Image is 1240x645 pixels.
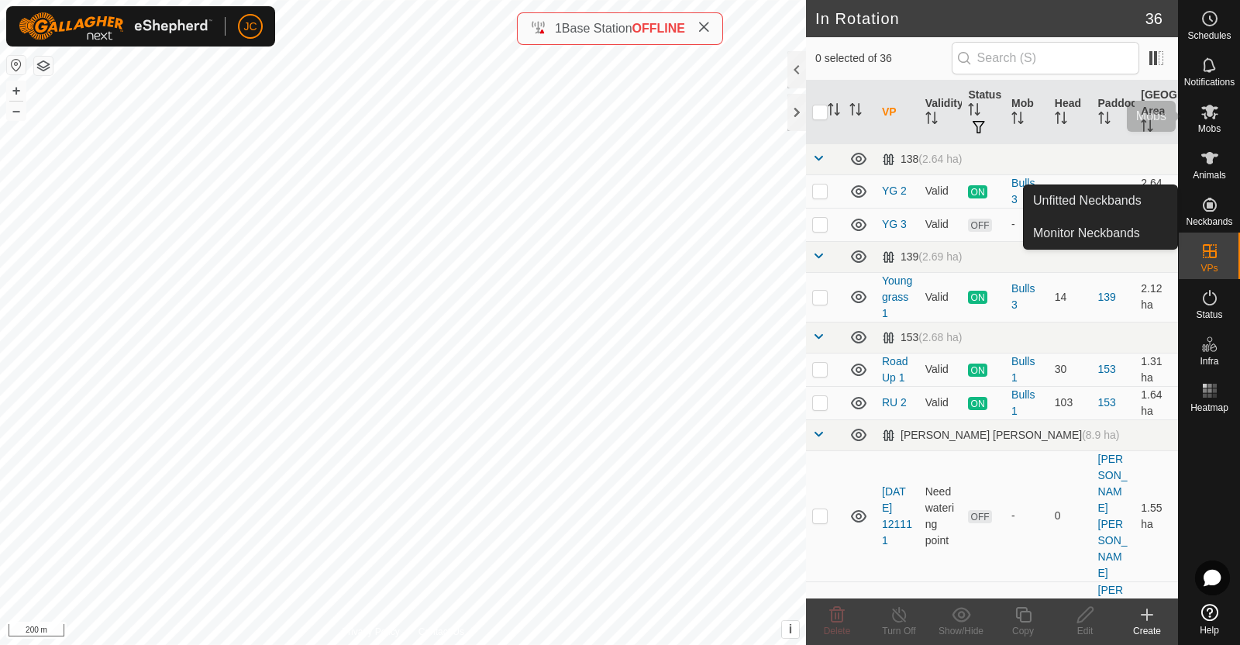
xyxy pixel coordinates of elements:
span: Base Station [562,22,632,35]
span: (2.68 ha) [918,331,962,343]
td: 1.55 ha [1135,450,1178,581]
th: Head [1049,81,1092,144]
a: RU 2 [882,396,907,409]
td: 115 [1049,174,1092,208]
span: Delete [824,626,851,636]
span: ON [968,185,987,198]
td: 1.31 ha [1135,353,1178,386]
button: Reset Map [7,56,26,74]
th: VP [876,81,919,144]
span: OFF [968,510,991,523]
p-sorticon: Activate to sort [828,105,840,118]
td: 2.12 ha [1135,272,1178,322]
div: 138 [882,153,962,166]
td: 14 [1049,272,1092,322]
span: (8.9 ha) [1082,429,1119,441]
a: YG 2 [882,185,907,197]
div: Bulls 3 [1011,281,1042,313]
a: Monitor Neckbands [1024,218,1177,249]
th: Paddock [1092,81,1135,144]
a: [PERSON_NAME] [PERSON_NAME] [1098,453,1128,579]
div: Bulls 1 [1011,387,1042,419]
a: [DATE] 121111 [882,485,912,547]
span: 36 [1145,7,1162,30]
th: Status [962,81,1005,144]
div: - [1011,216,1042,233]
p-sorticon: Activate to sort [968,105,980,118]
a: 153 [1098,396,1116,409]
span: Schedules [1187,31,1231,40]
button: i [782,621,799,638]
button: – [7,102,26,120]
h2: In Rotation [815,9,1145,28]
span: Mobs [1198,124,1221,133]
span: OFFLINE [632,22,685,35]
span: ON [968,397,987,410]
div: Bulls 1 [1011,354,1042,386]
p-sorticon: Activate to sort [1011,114,1024,126]
span: Neckbands [1186,217,1232,226]
td: 30 [1049,353,1092,386]
a: Contact Us [418,625,464,639]
span: Help [1200,626,1219,635]
p-sorticon: Activate to sort [849,105,862,118]
span: Unfitted Neckbands [1033,191,1142,210]
p-sorticon: Activate to sort [1141,122,1153,134]
span: VPs [1200,264,1218,273]
div: 139 [882,250,962,264]
span: (2.64 ha) [918,153,962,165]
a: Road Up 1 [882,355,908,384]
th: Mob [1005,81,1049,144]
span: i [789,623,792,636]
span: ON [968,291,987,304]
span: ON [968,364,987,377]
div: Turn Off [868,624,930,638]
td: Valid [919,208,963,241]
th: Validity [919,81,963,144]
div: Copy [992,624,1054,638]
button: + [7,81,26,100]
div: [PERSON_NAME] [PERSON_NAME] [882,429,1119,442]
div: Edit [1054,624,1116,638]
a: Unfitted Neckbands [1024,185,1177,216]
td: Need watering point [919,450,963,581]
th: [GEOGRAPHIC_DATA] Area [1135,81,1178,144]
td: Valid [919,386,963,419]
span: Monitor Neckbands [1033,224,1140,243]
a: 153 [1098,363,1116,375]
p-sorticon: Activate to sort [925,114,938,126]
span: JC [243,19,257,35]
div: 153 [882,331,962,344]
span: Animals [1193,171,1226,180]
td: 0 [1049,450,1092,581]
span: OFF [968,219,991,232]
p-sorticon: Activate to sort [1055,114,1067,126]
div: Create [1116,624,1178,638]
span: 0 selected of 36 [815,50,952,67]
a: Privacy Policy [342,625,400,639]
a: Help [1179,598,1240,641]
a: YG 3 [882,218,907,230]
div: Bulls 3 [1011,175,1042,208]
input: Search (S) [952,42,1139,74]
td: 103 [1049,386,1092,419]
a: Young grass 1 [882,274,912,319]
p-sorticon: Activate to sort [1098,114,1111,126]
span: Heatmap [1190,403,1228,412]
div: Show/Hide [930,624,992,638]
td: Valid [919,174,963,208]
span: (2.69 ha) [918,250,962,263]
button: Map Layers [34,57,53,75]
td: 2.64 ha [1135,174,1178,208]
span: Status [1196,310,1222,319]
td: Valid [919,272,963,322]
td: Valid [919,353,963,386]
span: Infra [1200,357,1218,366]
img: Gallagher Logo [19,12,212,40]
a: 139 [1098,291,1116,303]
span: Notifications [1184,78,1235,87]
span: 1 [555,22,562,35]
td: 1.64 ha [1135,386,1178,419]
